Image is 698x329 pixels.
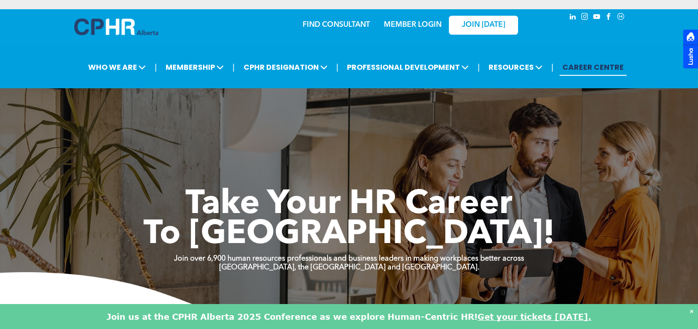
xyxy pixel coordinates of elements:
[185,188,513,221] span: Take Your HR Career
[303,21,370,29] a: FIND CONSULTANT
[344,59,471,76] span: PROFESSIONAL DEVELOPMENT
[233,58,235,77] li: |
[163,59,227,76] span: MEMBERSHIP
[690,306,693,316] div: Dismiss notification
[107,311,477,322] font: Join us at the CPHR Alberta 2025 Conference as we explore Human-Centric HR!
[462,21,505,30] span: JOIN [DATE]
[486,59,545,76] span: RESOURCES
[384,21,441,29] a: MEMBER LOGIN
[560,59,626,76] a: CAREER CENTRE
[174,255,524,262] strong: Join over 6,900 human resources professionals and business leaders in making workplaces better ac...
[477,311,591,322] a: Get your tickets [DATE].
[477,58,480,77] li: |
[85,59,149,76] span: WHO WE ARE
[616,12,626,24] a: Social network
[568,12,578,24] a: linkedin
[336,58,339,77] li: |
[551,58,554,77] li: |
[155,58,157,77] li: |
[219,264,479,271] strong: [GEOGRAPHIC_DATA], the [GEOGRAPHIC_DATA] and [GEOGRAPHIC_DATA].
[580,12,590,24] a: instagram
[241,59,330,76] span: CPHR DESIGNATION
[143,218,555,251] span: To [GEOGRAPHIC_DATA]!
[592,12,602,24] a: youtube
[74,18,158,35] img: A blue and white logo for cp alberta
[449,16,518,35] a: JOIN [DATE]
[604,12,614,24] a: facebook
